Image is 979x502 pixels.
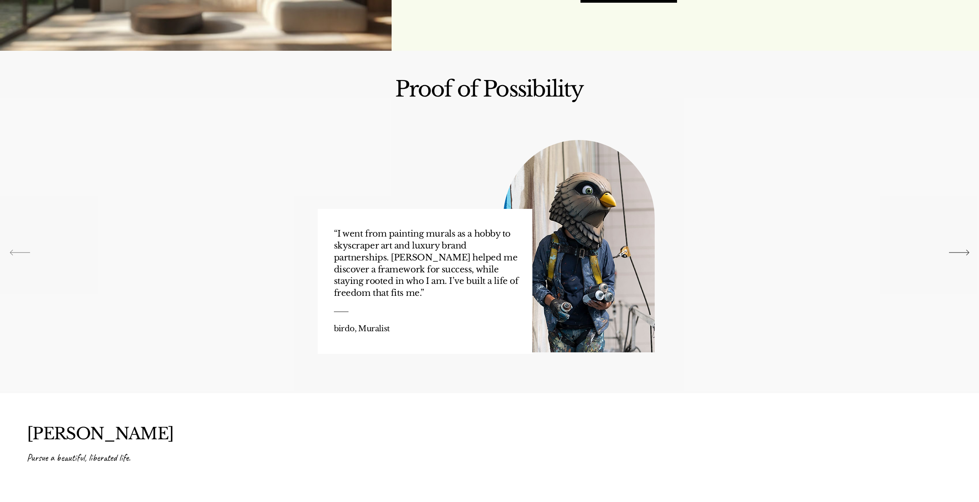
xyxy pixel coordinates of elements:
[27,452,130,464] span: Pursue a beautiful, liberated life.
[503,140,655,352] img: BirdO_headshot_edited.png
[395,76,583,102] span: Proof of Possibility
[334,324,390,333] span: birdo, Muralist
[27,424,173,444] a: [PERSON_NAME]
[334,228,519,298] span: “I went from painting murals as a hobby to skyscraper art and luxury brand partnerships. [PERSON_...
[10,250,30,257] button: Previous
[949,250,969,257] button: Next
